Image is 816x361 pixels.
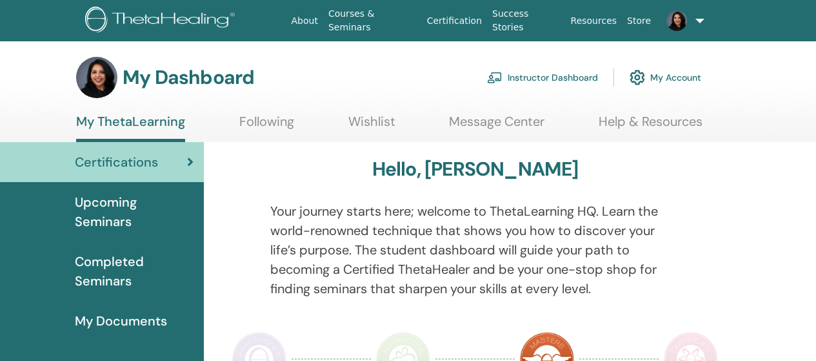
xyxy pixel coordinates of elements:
span: My Documents [75,311,167,331]
img: logo.png [85,6,239,36]
a: Certification [422,9,487,33]
a: Store [622,9,656,33]
a: My ThetaLearning [76,114,185,142]
img: default.jpg [666,10,687,31]
img: chalkboard-teacher.svg [487,72,503,83]
a: My Account [630,63,701,92]
span: Completed Seminars [75,252,194,291]
a: Instructor Dashboard [487,63,598,92]
a: Resources [566,9,622,33]
p: Your journey starts here; welcome to ThetaLearning HQ. Learn the world-renowned technique that sh... [270,201,681,298]
a: Courses & Seminars [323,2,422,39]
a: Help & Resources [599,114,702,139]
h3: My Dashboard [123,66,254,89]
a: Message Center [449,114,544,139]
span: Upcoming Seminars [75,192,194,231]
a: Following [239,114,294,139]
h3: Hello, [PERSON_NAME] [372,158,579,181]
img: cog.svg [630,67,645,88]
a: Success Stories [487,2,565,39]
a: About [286,9,323,33]
span: Certifications [75,152,158,172]
a: Wishlist [348,114,395,139]
img: default.jpg [76,57,117,98]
